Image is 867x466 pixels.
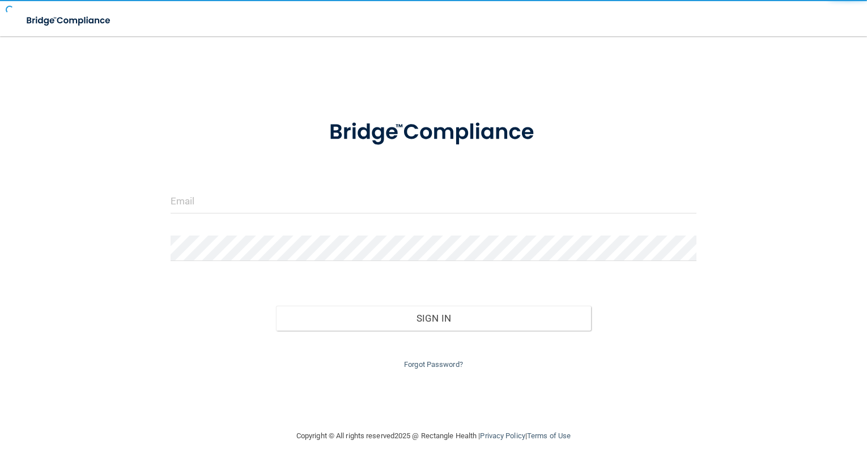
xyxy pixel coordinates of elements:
[227,418,640,454] div: Copyright © All rights reserved 2025 @ Rectangle Health | |
[404,360,463,369] a: Forgot Password?
[480,431,525,440] a: Privacy Policy
[171,188,696,213] input: Email
[307,104,561,161] img: bridge_compliance_login_screen.278c3ca4.svg
[527,431,571,440] a: Terms of Use
[276,306,592,331] button: Sign In
[17,9,121,32] img: bridge_compliance_login_screen.278c3ca4.svg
